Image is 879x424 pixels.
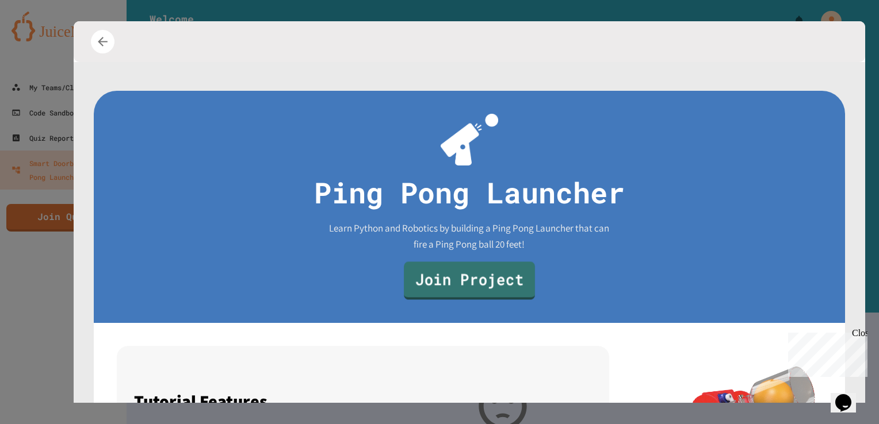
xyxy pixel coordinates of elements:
iframe: chat widget [784,328,867,377]
iframe: chat widget [831,378,867,413]
img: ppl-with-ball.png [441,114,498,165]
a: Join Project [404,262,535,300]
span: Learn Python and Robotics by building a Ping Pong Launcher that can fire a Ping Pong ball 20 feet! [326,220,613,252]
div: Chat with us now!Close [5,5,79,73]
p: Tutorial Features [134,388,592,414]
h3: Ping Pong Launcher [152,171,787,214]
